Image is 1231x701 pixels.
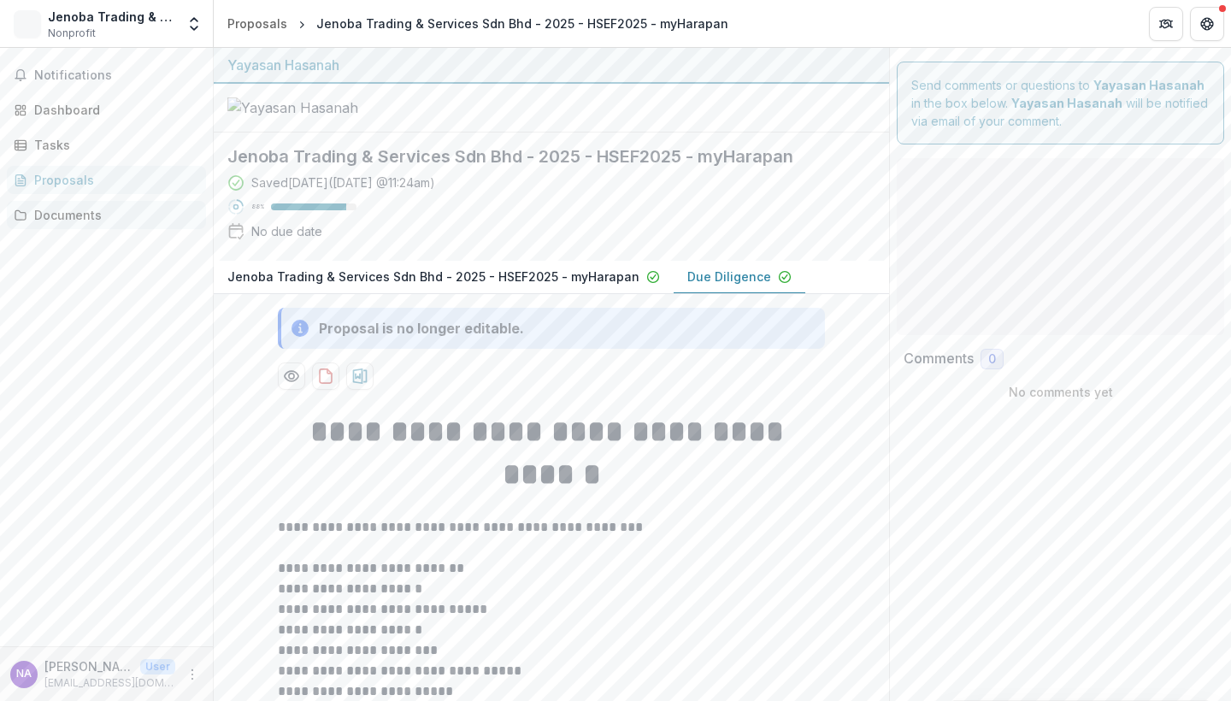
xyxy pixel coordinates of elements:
div: Proposals [227,15,287,32]
div: Proposals [34,171,192,189]
div: Proposal is no longer editable. [319,318,524,339]
div: Send comments or questions to in the box below. will be notified via email of your comment. [897,62,1224,144]
p: 88 % [251,201,264,213]
div: Najib Alias [16,669,32,680]
p: Jenoba Trading & Services Sdn Bhd - 2025 - HSEF2025 - myHarapan [227,268,639,286]
img: Yayasan Hasanah [227,97,398,118]
a: Proposals [7,166,206,194]
button: Notifications [7,62,206,89]
h2: Jenoba Trading & Services Sdn Bhd - 2025 - HSEF2025 - myHarapan [227,146,848,167]
a: Documents [7,201,206,229]
div: Saved [DATE] ( [DATE] @ 11:24am ) [251,174,435,191]
p: [PERSON_NAME] [44,657,133,675]
nav: breadcrumb [221,11,735,36]
div: Yayasan Hasanah [227,55,875,75]
strong: Yayasan Hasanah [1093,78,1204,92]
a: Tasks [7,131,206,159]
p: User [140,659,175,674]
div: Dashboard [34,101,192,119]
button: download-proposal [346,362,374,390]
strong: Yayasan Hasanah [1011,96,1122,110]
span: 0 [988,352,996,367]
button: Preview 70803929-379e-49ff-842a-79124a023e14-1.pdf [278,362,305,390]
a: Proposals [221,11,294,36]
button: download-proposal [312,362,339,390]
div: Jenoba Trading & Services Sdn Bhd [48,8,175,26]
div: Tasks [34,136,192,154]
div: Jenoba Trading & Services Sdn Bhd - 2025 - HSEF2025 - myHarapan [316,15,728,32]
button: More [182,664,203,685]
div: Documents [34,206,192,224]
p: [EMAIL_ADDRESS][DOMAIN_NAME] [44,675,175,691]
button: Partners [1149,7,1183,41]
h2: Comments [904,350,974,367]
span: Notifications [34,68,199,83]
div: No due date [251,222,322,240]
span: Nonprofit [48,26,96,41]
a: Dashboard [7,96,206,124]
p: Due Diligence [687,268,771,286]
p: No comments yet [904,383,1217,401]
button: Open entity switcher [182,7,206,41]
button: Get Help [1190,7,1224,41]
